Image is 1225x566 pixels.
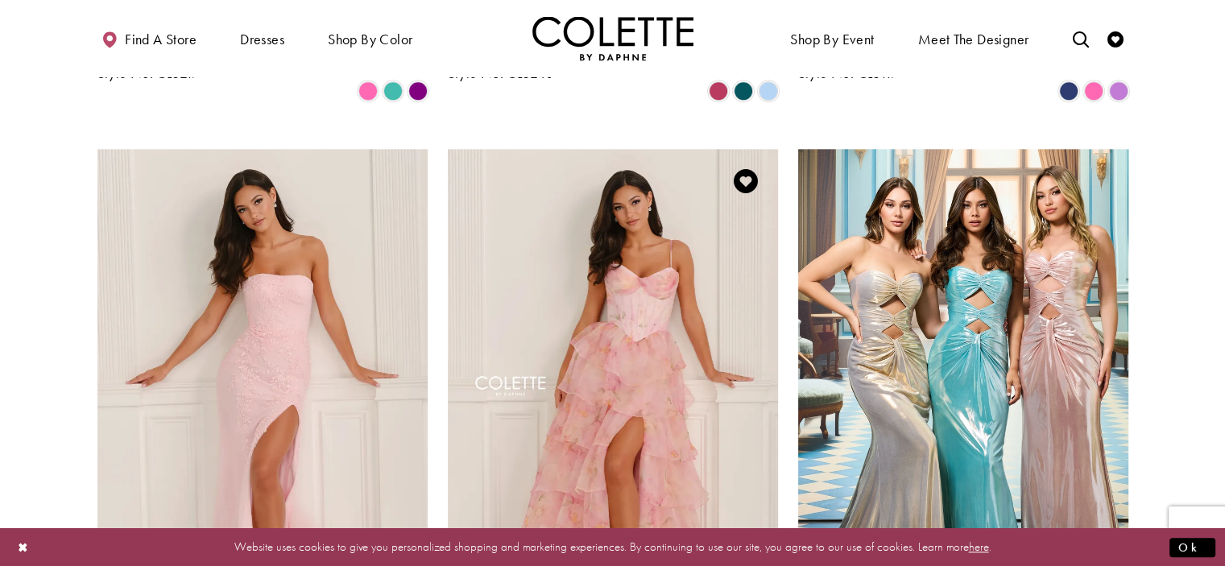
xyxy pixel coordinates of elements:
[1059,81,1078,101] i: Navy Blue
[408,81,428,101] i: Purple
[1103,16,1128,60] a: Check Wishlist
[532,16,693,60] img: Colette by Daphne
[790,31,874,48] span: Shop By Event
[236,16,288,60] span: Dresses
[328,31,412,48] span: Shop by color
[358,81,378,101] i: Pink
[1084,81,1103,101] i: Pink
[383,81,403,101] i: Turquoise
[10,533,37,561] button: Close Dialog
[709,81,728,101] i: Berry
[532,16,693,60] a: Visit Home Page
[324,16,416,60] span: Shop by color
[1169,537,1215,557] button: Submit Dialog
[729,164,763,198] a: Add to Wishlist
[969,539,989,555] a: here
[125,31,197,48] span: Find a store
[1109,81,1128,101] i: Orchid
[759,81,778,101] i: Periwinkle
[116,536,1109,558] p: Website uses cookies to give you personalized shopping and marketing experiences. By continuing t...
[914,16,1033,60] a: Meet the designer
[918,31,1029,48] span: Meet the designer
[97,16,201,60] a: Find a store
[1068,16,1092,60] a: Toggle search
[786,16,878,60] span: Shop By Event
[240,31,284,48] span: Dresses
[734,81,753,101] i: Spruce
